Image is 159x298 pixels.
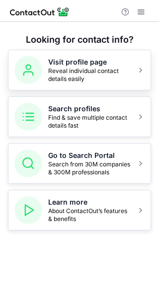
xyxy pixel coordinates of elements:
[14,103,42,131] img: Search profiles
[8,96,151,137] button: Search profilesFind & save multiple contact details fast
[10,6,70,18] img: ContactOut v5.3.10
[8,190,151,230] button: Learn moreAbout ContactOut’s features & benefits
[8,143,151,184] button: Go to Search PortalSearch from 30M companies & 300M professionals
[48,104,131,114] h5: Search profiles
[48,160,131,176] span: Search from 30M companies & 300M professionals
[48,197,131,207] h5: Learn more
[48,114,131,130] span: Find & save multiple contact details fast
[48,67,131,83] span: Reveal individual contact details easily
[48,57,131,67] h5: Visit profile page
[14,196,42,224] img: Learn more
[48,150,131,160] h5: Go to Search Portal
[48,207,131,223] span: About ContactOut’s features & benefits
[8,50,151,90] button: Visit profile pageReveal individual contact details easily
[14,56,42,84] img: Visit profile page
